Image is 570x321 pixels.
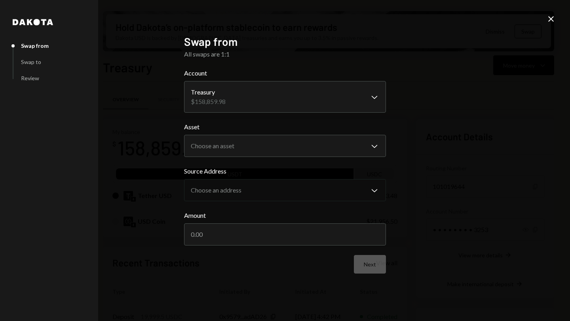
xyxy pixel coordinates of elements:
input: 0.00 [184,223,386,245]
button: Source Address [184,179,386,201]
button: Asset [184,135,386,157]
label: Source Address [184,166,386,176]
label: Account [184,68,386,78]
label: Amount [184,211,386,220]
div: Swap from [21,42,49,49]
label: Asset [184,122,386,132]
div: Review [21,75,39,81]
div: All swaps are 1:1 [184,49,386,59]
button: Account [184,81,386,113]
div: Swap to [21,59,41,65]
h2: Swap from [184,34,386,49]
